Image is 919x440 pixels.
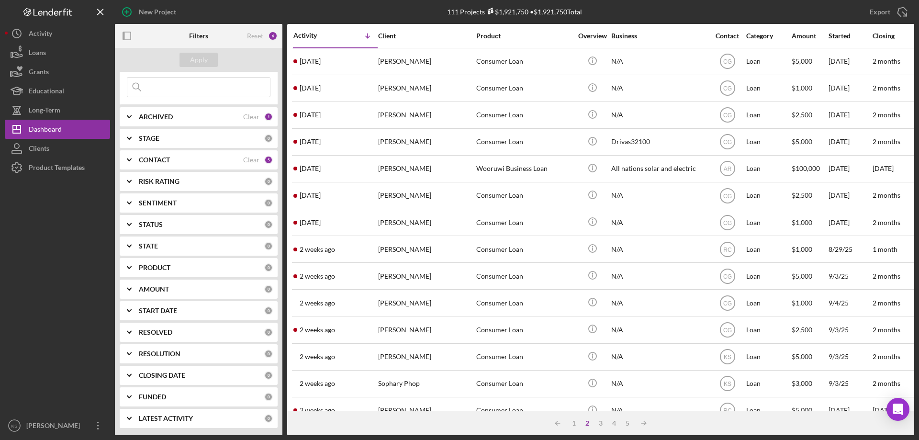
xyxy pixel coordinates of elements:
[723,354,731,361] text: KS
[378,102,474,128] div: [PERSON_NAME]
[723,327,732,334] text: CG
[723,407,732,414] text: RC
[243,156,259,164] div: Clear
[29,120,62,141] div: Dashboard
[378,210,474,235] div: [PERSON_NAME]
[189,32,208,40] b: Filters
[300,138,321,146] time: 2025-09-08 21:21
[829,237,872,262] div: 8/29/25
[792,137,812,146] span: $5,000
[611,263,707,289] div: N/A
[264,242,273,250] div: 0
[378,156,474,181] div: [PERSON_NAME]
[264,414,273,423] div: 0
[190,53,208,67] div: Apply
[264,328,273,337] div: 0
[873,272,900,280] time: 2 months
[139,393,166,401] b: FUNDED
[139,135,159,142] b: STAGE
[29,24,52,45] div: Activity
[476,317,572,342] div: Consumer Loan
[723,139,732,146] text: CG
[139,221,163,228] b: STATUS
[873,218,900,226] time: 2 months
[746,317,791,342] div: Loan
[300,192,321,199] time: 2025-09-08 00:03
[792,218,812,226] span: $1,000
[723,381,731,387] text: KS
[792,245,812,253] span: $1,000
[873,326,900,334] time: 2 months
[723,85,732,92] text: CG
[300,272,335,280] time: 2025-09-05 13:22
[873,84,900,92] time: 2 months
[621,419,634,427] div: 5
[792,352,812,361] span: $5,000
[611,398,707,423] div: N/A
[829,129,872,155] div: [DATE]
[485,8,528,16] div: $1,921,750
[860,2,914,22] button: Export
[139,199,177,207] b: SENTIMENT
[139,328,172,336] b: RESOLVED
[792,57,812,65] span: $5,000
[139,264,170,271] b: PRODUCT
[300,299,335,307] time: 2025-09-04 17:44
[264,306,273,315] div: 0
[611,32,707,40] div: Business
[746,183,791,208] div: Loan
[5,101,110,120] a: Long-Term
[5,139,110,158] a: Clients
[378,49,474,74] div: [PERSON_NAME]
[746,344,791,370] div: Loan
[611,183,707,208] div: N/A
[179,53,218,67] button: Apply
[611,210,707,235] div: N/A
[873,191,900,199] time: 2 months
[792,299,812,307] span: $1,000
[24,416,86,438] div: [PERSON_NAME]
[5,43,110,62] button: Loans
[611,156,707,181] div: All nations solar and electric
[746,102,791,128] div: Loan
[29,62,49,84] div: Grants
[378,32,474,40] div: Client
[300,111,321,119] time: 2025-09-08 22:51
[5,158,110,177] a: Product Templates
[873,299,900,307] time: 2 months
[5,120,110,139] button: Dashboard
[300,353,335,361] time: 2025-09-03 13:03
[300,84,321,92] time: 2025-09-09 01:53
[293,32,336,39] div: Activity
[829,210,872,235] div: [DATE]
[476,210,572,235] div: Consumer Loan
[723,166,731,172] text: AR
[5,24,110,43] button: Activity
[709,32,745,40] div: Contact
[476,398,572,423] div: Consumer Loan
[723,58,732,65] text: CG
[476,290,572,316] div: Consumer Loan
[139,2,176,22] div: New Project
[476,156,572,181] div: Wooruwi Business Loan
[378,237,474,262] div: [PERSON_NAME]
[723,192,732,199] text: CG
[746,290,791,316] div: Loan
[11,423,18,429] text: KS
[378,398,474,423] div: [PERSON_NAME]
[829,398,872,423] div: [DATE]
[611,49,707,74] div: N/A
[873,164,894,172] time: [DATE]
[607,419,621,427] div: 4
[611,290,707,316] div: N/A
[746,156,791,181] div: Loan
[829,290,872,316] div: 9/4/25
[264,199,273,207] div: 0
[264,220,273,229] div: 0
[792,406,812,414] span: $5,000
[574,32,610,40] div: Overview
[300,57,321,65] time: 2025-09-09 02:19
[886,398,909,421] div: Open Intercom Messenger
